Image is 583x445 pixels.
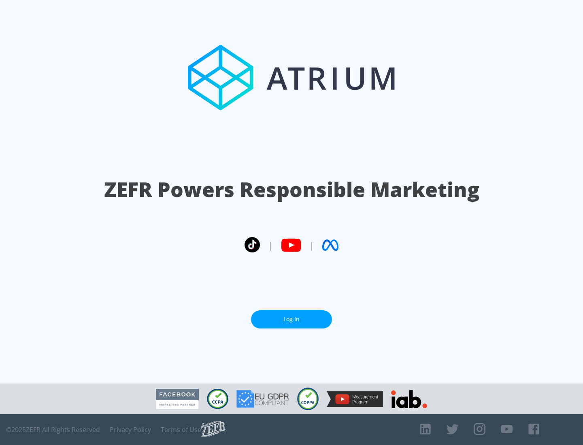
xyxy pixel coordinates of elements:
a: Log In [251,310,332,328]
img: CCPA Compliant [207,389,228,409]
span: © 2025 ZEFR All Rights Reserved [6,426,100,434]
h1: ZEFR Powers Responsible Marketing [104,176,479,203]
img: COPPA Compliant [297,388,319,410]
img: Facebook Marketing Partner [156,389,199,409]
a: Terms of Use [161,426,201,434]
img: YouTube Measurement Program [327,391,383,407]
span: | [268,239,273,251]
img: GDPR Compliant [236,390,289,408]
img: IAB [391,390,427,408]
a: Privacy Policy [110,426,151,434]
span: | [309,239,314,251]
